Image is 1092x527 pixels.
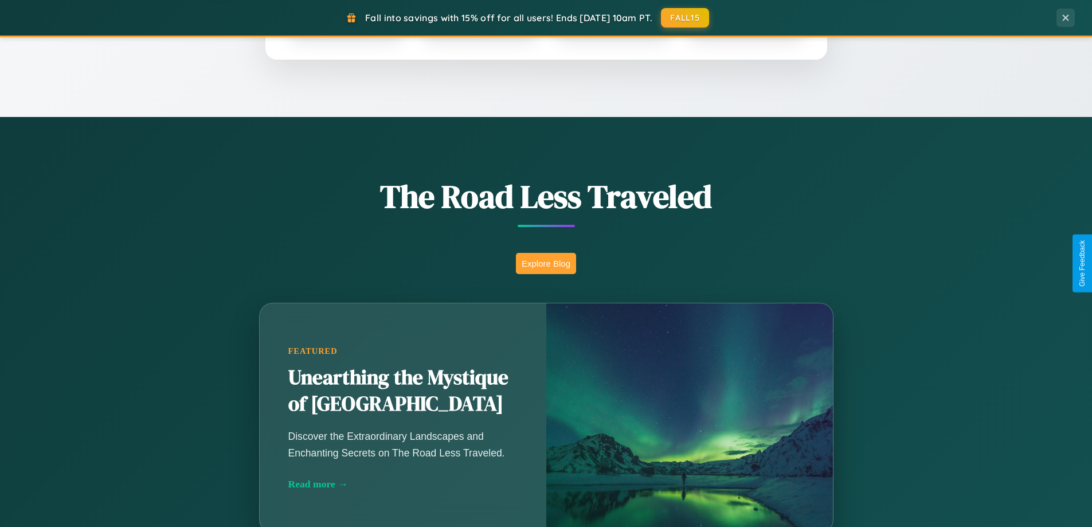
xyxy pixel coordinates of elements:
div: Featured [288,346,518,356]
div: Give Feedback [1078,240,1086,287]
p: Discover the Extraordinary Landscapes and Enchanting Secrets on The Road Less Traveled. [288,428,518,460]
h2: Unearthing the Mystique of [GEOGRAPHIC_DATA] [288,365,518,417]
h1: The Road Less Traveled [202,174,890,218]
span: Fall into savings with 15% off for all users! Ends [DATE] 10am PT. [365,12,652,24]
button: Explore Blog [516,253,576,274]
div: Read more → [288,478,518,490]
button: FALL15 [661,8,709,28]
